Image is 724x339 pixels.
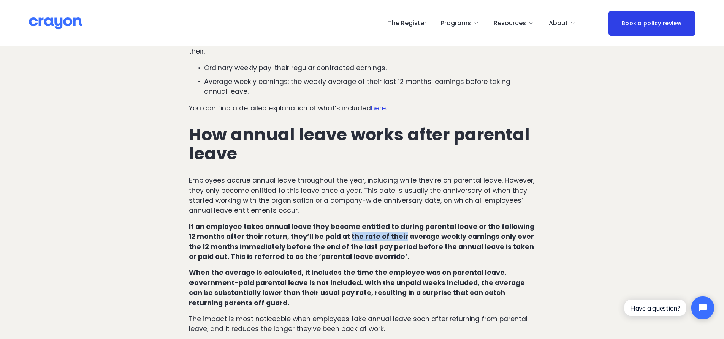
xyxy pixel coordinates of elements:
a: folder dropdown [549,17,576,29]
span: About [549,18,568,29]
strong: If an employee takes annual leave they became entitled to during parental leave or the following ... [189,222,536,261]
img: Crayon [29,17,82,30]
iframe: Tidio Chat [618,290,721,326]
a: The Register [388,17,426,29]
strong: When the average is calculated, it includes the time the employee was on parental leave. Governme... [189,268,526,307]
span: Resources [494,18,526,29]
p: Ordinary weekly pay: their regular contracted earnings. [204,63,535,73]
a: folder dropdown [441,17,479,29]
p: Employees accrue annual leave throughout the year, including while they’re on parental leave. How... [189,175,535,216]
p: Average weekly earnings: the weekly average of their last 12 months’ earnings before taking annua... [204,77,535,97]
a: here [371,104,386,113]
p: The impact is most noticeable when employees take annual leave soon after returning from parental... [189,314,535,334]
a: Book a policy review [608,11,695,36]
a: folder dropdown [494,17,534,29]
strong: How annual leave works after parental leave [189,123,534,166]
p: You can find a detailed explanation of what’s included . [189,103,535,113]
span: Programs [441,18,471,29]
